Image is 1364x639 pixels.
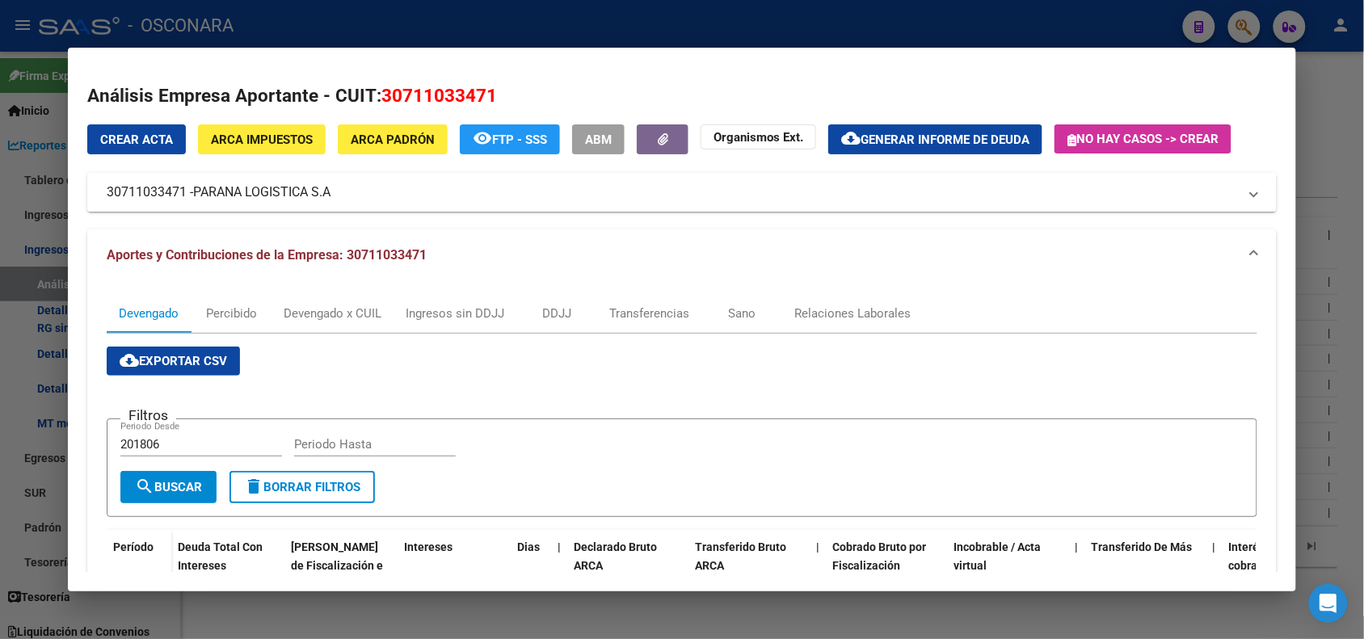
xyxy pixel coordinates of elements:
span: | [1075,540,1078,553]
datatable-header-cell: Período [107,530,171,598]
span: ARCA Padrón [351,132,435,147]
datatable-header-cell: Intereses [398,530,511,601]
span: [PERSON_NAME] de Fiscalización e Incobrable [291,540,383,591]
datatable-header-cell: Transferido De Más [1084,530,1206,601]
div: Devengado [119,305,179,322]
span: Intereses [404,540,453,553]
span: PARANA LOGISTICA S.A [193,183,330,202]
button: ABM [572,124,625,154]
div: Relaciones Laborales [794,305,911,322]
span: Exportar CSV [120,354,227,368]
button: Borrar Filtros [229,471,375,503]
h3: Filtros [120,406,176,424]
strong: Organismos Ext. [714,130,803,145]
datatable-header-cell: Interés Aporte cobrado por ARCA [1222,530,1343,601]
mat-icon: delete [244,477,263,496]
datatable-header-cell: Deuda Bruta Neto de Fiscalización e Incobrable [284,530,398,601]
button: Exportar CSV [107,347,240,376]
div: Sano [728,305,756,322]
mat-icon: cloud_download [841,128,861,148]
datatable-header-cell: Deuda Total Con Intereses [171,530,284,601]
mat-expansion-panel-header: Aportes y Contribuciones de la Empresa: 30711033471 [87,229,1276,281]
datatable-header-cell: | [1206,530,1222,601]
button: Buscar [120,471,217,503]
div: Percibido [206,305,257,322]
datatable-header-cell: Transferido Bruto ARCA [688,530,810,601]
datatable-header-cell: | [551,530,567,601]
datatable-header-cell: Dias [511,530,551,601]
span: ABM [585,132,612,147]
span: Incobrable / Acta virtual [954,540,1041,572]
div: DDJJ [542,305,571,322]
span: 30711033471 [381,85,497,106]
mat-expansion-panel-header: 30711033471 -PARANA LOGISTICA S.A [87,173,1276,212]
button: ARCA Padrón [338,124,448,154]
datatable-header-cell: Declarado Bruto ARCA [567,530,688,601]
span: No hay casos -> Crear [1067,132,1219,146]
span: FTP - SSS [492,132,547,147]
span: Interés Aporte cobrado por ARCA [1228,540,1321,572]
button: Organismos Ext. [701,124,816,149]
span: Dias [517,540,540,553]
div: Ingresos sin DDJJ [406,305,504,322]
span: Aportes y Contribuciones de la Empresa: 30711033471 [107,247,427,263]
span: Crear Acta [100,132,173,147]
span: Buscar [135,480,202,494]
datatable-header-cell: Cobrado Bruto por Fiscalización [826,530,947,601]
div: Transferencias [609,305,689,322]
span: Declarado Bruto ARCA [574,540,657,572]
span: Borrar Filtros [244,480,360,494]
datatable-header-cell: | [810,530,826,601]
span: Período [113,540,154,553]
button: FTP - SSS [460,124,560,154]
button: Crear Acta [87,124,186,154]
button: Generar informe de deuda [828,124,1042,154]
mat-icon: cloud_download [120,351,139,370]
span: Cobrado Bruto por Fiscalización [832,540,926,572]
datatable-header-cell: Incobrable / Acta virtual [947,530,1068,601]
span: Generar informe de deuda [861,132,1029,147]
datatable-header-cell: | [1068,530,1084,601]
h2: Análisis Empresa Aportante - CUIT: [87,82,1276,110]
span: | [558,540,561,553]
button: No hay casos -> Crear [1055,124,1231,153]
span: Transferido Bruto ARCA [695,540,786,572]
mat-icon: search [135,477,154,496]
div: Open Intercom Messenger [1309,584,1348,623]
span: | [816,540,819,553]
span: Deuda Total Con Intereses [178,540,263,572]
button: ARCA Impuestos [198,124,326,154]
span: ARCA Impuestos [211,132,313,147]
span: Transferido De Más [1091,540,1192,553]
span: | [1212,540,1215,553]
mat-panel-title: 30711033471 - [107,183,1237,202]
div: Devengado x CUIL [284,305,381,322]
mat-icon: remove_red_eye [473,128,492,148]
